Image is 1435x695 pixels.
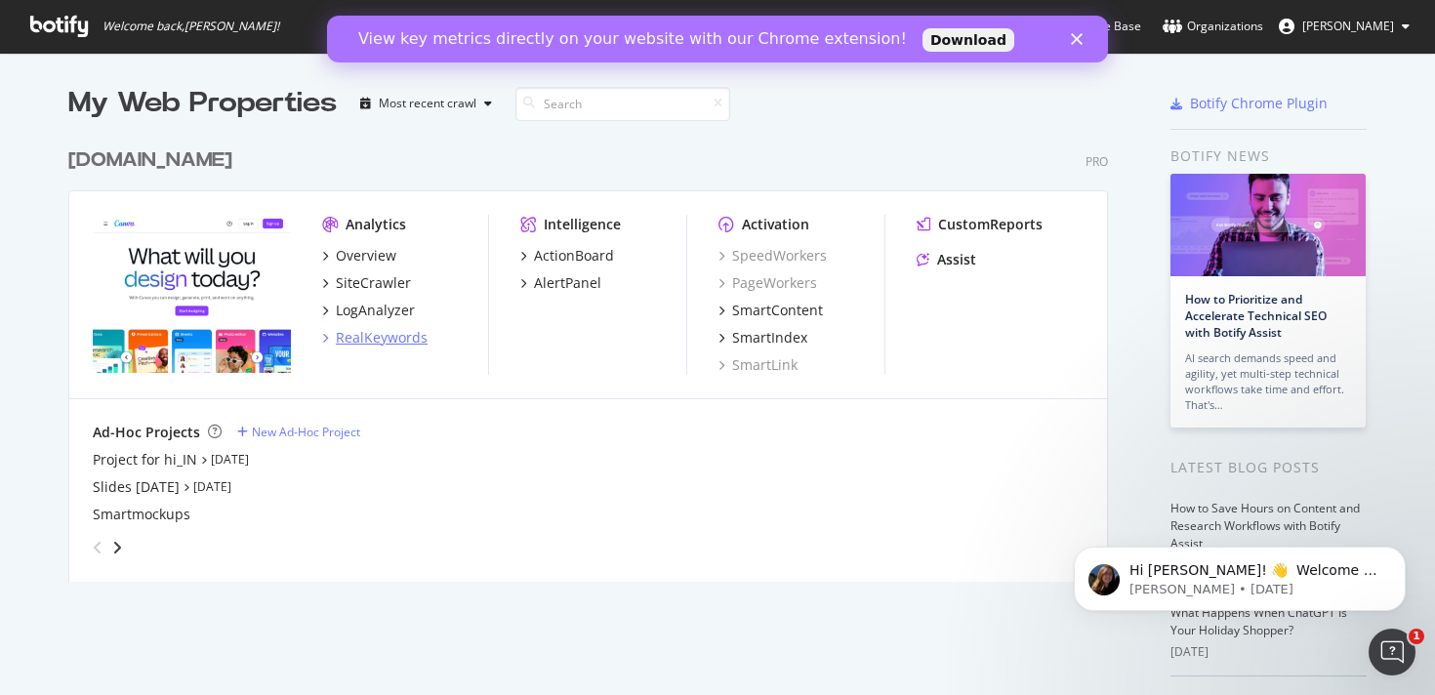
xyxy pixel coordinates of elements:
iframe: Intercom notifications message [1045,506,1435,642]
iframe: Intercom live chat banner [327,16,1108,62]
span: 1 [1409,629,1424,644]
div: [DOMAIN_NAME] [68,146,232,175]
img: How to Prioritize and Accelerate Technical SEO with Botify Assist [1170,174,1366,276]
div: My Web Properties [68,84,337,123]
a: Botify Chrome Plugin [1170,94,1328,113]
div: Ad-Hoc Projects [93,423,200,442]
div: Intelligence [544,215,621,234]
div: SiteCrawler [336,273,411,293]
div: Pro [1086,153,1108,170]
a: How to Save Hours on Content and Research Workflows with Botify Assist [1170,500,1360,552]
a: SiteCrawler [322,273,411,293]
a: New Ad-Hoc Project [237,424,360,440]
a: How to Prioritize and Accelerate Technical SEO with Botify Assist [1185,291,1327,341]
a: Assist [917,250,976,269]
div: grid [68,123,1124,582]
div: Botify news [1170,145,1367,167]
div: Botify Chrome Plugin [1190,94,1328,113]
div: Overview [336,246,396,266]
iframe: Intercom live chat [1369,629,1415,675]
a: PageWorkers [718,273,817,293]
a: Smartmockups [93,505,190,524]
div: SmartIndex [732,328,807,347]
a: LogAnalyzer [322,301,415,320]
div: Close [744,18,763,29]
div: Assist [937,250,976,269]
a: SpeedWorkers [718,246,827,266]
button: [PERSON_NAME] [1263,11,1425,42]
span: Welcome back, [PERSON_NAME] ! [102,19,279,34]
a: [DATE] [211,451,249,468]
div: Analytics [346,215,406,234]
a: SmartLink [718,355,798,375]
div: ActionBoard [534,246,614,266]
div: Most recent crawl [379,98,476,109]
div: Activation [742,215,809,234]
a: RealKeywords [322,328,428,347]
input: Search [515,87,730,121]
div: [DATE] [1170,643,1367,661]
img: canva.com [93,215,291,373]
a: [DATE] [193,478,231,495]
div: Organizations [1163,17,1263,36]
div: angle-left [85,532,110,563]
div: RealKeywords [336,328,428,347]
span: Ayşegül Köseleci [1302,18,1394,34]
div: New Ad-Hoc Project [252,424,360,440]
div: AlertPanel [534,273,601,293]
a: CustomReports [917,215,1043,234]
div: Latest Blog Posts [1170,457,1367,478]
a: AlertPanel [520,273,601,293]
button: Most recent crawl [352,88,500,119]
div: SmartContent [732,301,823,320]
div: LogAnalyzer [336,301,415,320]
a: Overview [322,246,396,266]
a: SmartContent [718,301,823,320]
a: Project for hi_IN [93,450,197,470]
a: ActionBoard [520,246,614,266]
div: CustomReports [938,215,1043,234]
a: Slides [DATE] [93,477,180,497]
div: angle-right [110,538,124,557]
a: SmartIndex [718,328,807,347]
a: [DOMAIN_NAME] [68,146,240,175]
div: AI search demands speed and agility, yet multi-step technical workflows take time and effort. Tha... [1185,350,1351,413]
